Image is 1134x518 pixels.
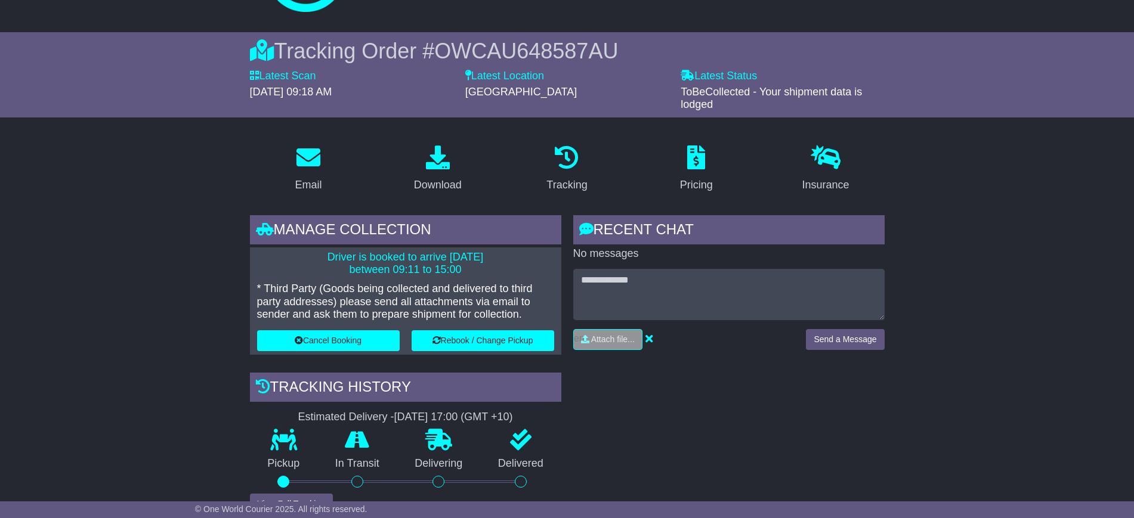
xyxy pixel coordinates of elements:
a: Download [406,141,469,197]
p: Driver is booked to arrive [DATE] between 09:11 to 15:00 [257,251,554,277]
div: RECENT CHAT [573,215,885,247]
button: View Full Tracking [250,494,333,514]
p: Pickup [250,457,318,470]
div: Tracking Order # [250,38,885,64]
label: Latest Location [465,70,544,83]
a: Pricing [672,141,721,197]
button: Send a Message [806,329,884,350]
div: Tracking history [250,373,561,405]
div: Manage collection [250,215,561,247]
div: Download [414,177,462,193]
p: Delivering [397,457,481,470]
div: [DATE] 17:00 (GMT +10) [394,411,513,424]
p: * Third Party (Goods being collected and delivered to third party addresses) please send all atta... [257,283,554,321]
a: Tracking [539,141,595,197]
div: Email [295,177,322,193]
a: Email [287,141,329,197]
button: Cancel Booking [257,330,400,351]
div: Insurance [802,177,849,193]
p: Delivered [480,457,561,470]
span: ToBeCollected - Your shipment data is lodged [681,86,862,111]
div: Estimated Delivery - [250,411,561,424]
button: Rebook / Change Pickup [412,330,554,351]
label: Latest Status [681,70,757,83]
span: [GEOGRAPHIC_DATA] [465,86,577,98]
span: [DATE] 09:18 AM [250,86,332,98]
span: © One World Courier 2025. All rights reserved. [195,504,367,514]
p: No messages [573,247,885,260]
a: Insurance [795,141,857,197]
span: OWCAU648587AU [434,39,618,63]
p: In Transit [317,457,397,470]
div: Pricing [680,177,713,193]
label: Latest Scan [250,70,316,83]
div: Tracking [546,177,587,193]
